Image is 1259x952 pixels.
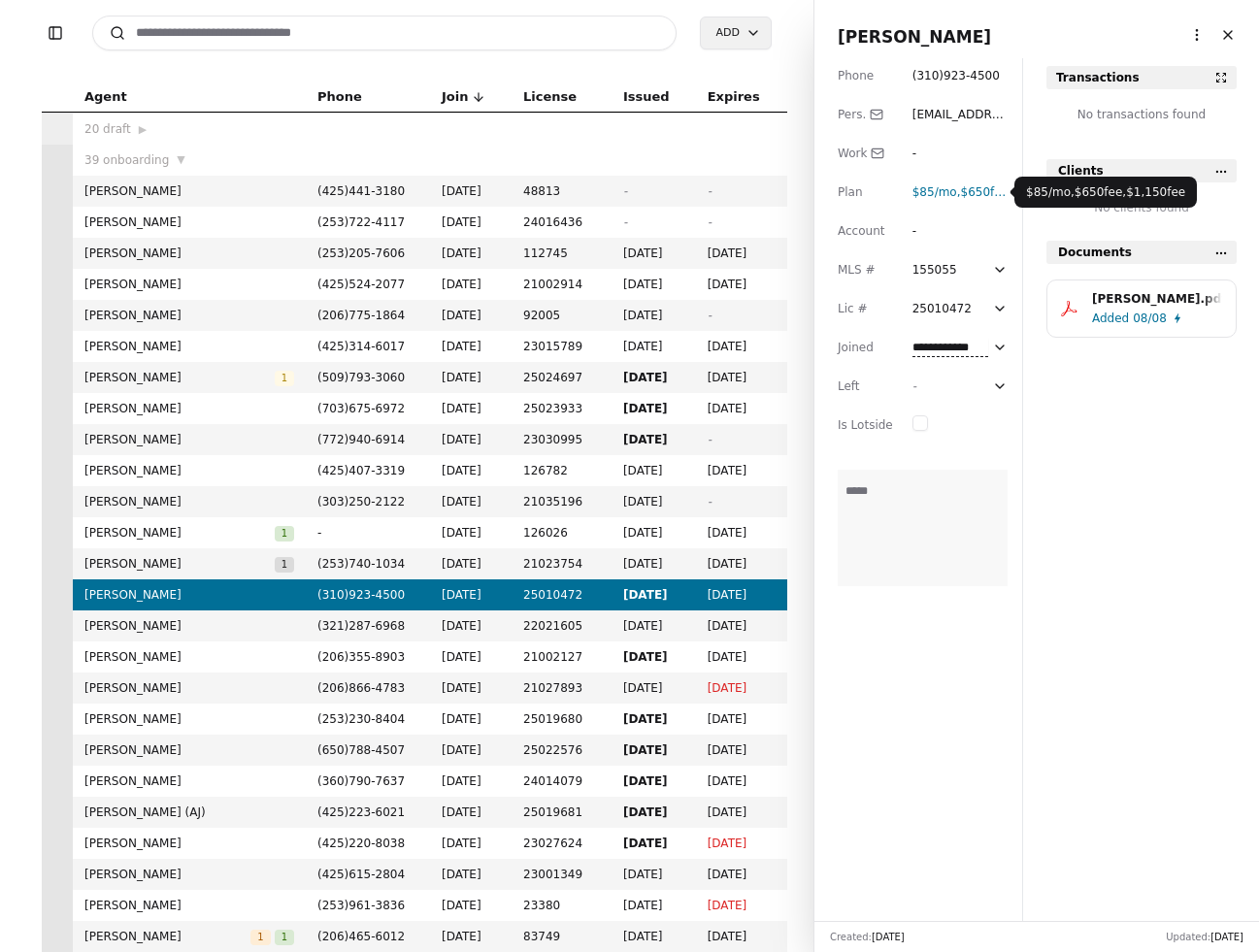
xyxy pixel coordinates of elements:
[1133,309,1167,328] span: 08/08
[708,275,776,294] span: [DATE]
[708,461,776,480] span: [DATE]
[623,554,684,574] span: [DATE]
[523,337,600,356] span: 23015789
[872,932,905,942] span: [DATE]
[1046,198,1237,217] div: No clients found
[275,523,294,542] button: 1
[961,185,1010,199] span: $650 fee
[623,184,627,198] span: -
[523,554,600,574] span: 21023754
[275,371,294,386] span: 1
[317,837,405,850] span: ( 425 ) 220 - 8038
[708,803,776,822] span: [DATE]
[708,399,776,418] span: [DATE]
[708,834,776,853] span: [DATE]
[84,150,169,170] span: 39 onboarding
[523,461,600,480] span: 126782
[1092,309,1129,328] span: Added
[275,526,294,542] span: 1
[523,213,600,232] span: 24016436
[838,260,893,279] div: MLS #
[317,215,405,229] span: ( 253 ) 722 - 4117
[317,86,362,108] span: Phone
[1026,185,1075,199] span: ,
[317,930,405,943] span: ( 206 ) 465 - 6012
[317,650,405,664] span: ( 206 ) 355 - 8903
[84,709,294,729] span: [PERSON_NAME]
[1075,185,1123,199] span: $650 fee
[84,275,294,294] span: [PERSON_NAME]
[84,86,127,108] span: Agent
[442,461,500,480] span: [DATE]
[708,337,776,356] span: [DATE]
[523,709,600,729] span: 25019680
[442,399,500,418] span: [DATE]
[317,184,405,198] span: ( 425 ) 441 - 3180
[317,712,405,726] span: ( 253 ) 230 - 8404
[84,927,250,946] span: [PERSON_NAME]
[442,585,500,605] span: [DATE]
[442,213,500,232] span: [DATE]
[523,896,600,915] span: 23380
[523,306,600,325] span: 92005
[700,16,772,49] button: Add
[708,771,776,791] span: [DATE]
[523,430,600,449] span: 23030995
[623,678,684,698] span: [DATE]
[838,221,893,241] div: Account
[912,185,957,199] span: $85 /mo
[623,244,684,263] span: [DATE]
[838,105,893,124] div: Pers.
[84,865,294,884] span: [PERSON_NAME]
[84,337,294,356] span: [PERSON_NAME]
[912,379,916,393] span: -
[838,144,893,163] div: Work
[708,368,776,387] span: [DATE]
[442,896,500,915] span: [DATE]
[623,896,684,915] span: [DATE]
[275,557,294,573] span: 1
[961,185,1012,199] span: ,
[838,66,893,85] div: Phone
[708,616,776,636] span: [DATE]
[317,557,405,571] span: ( 253 ) 740 - 1034
[442,865,500,884] span: [DATE]
[84,461,294,480] span: [PERSON_NAME]
[708,215,712,229] span: -
[84,244,294,263] span: [PERSON_NAME]
[442,647,500,667] span: [DATE]
[708,433,712,446] span: -
[317,278,405,291] span: ( 425 ) 524 - 2077
[84,430,294,449] span: [PERSON_NAME]
[84,771,294,791] span: [PERSON_NAME]
[623,215,627,229] span: -
[317,619,405,633] span: ( 321 ) 287 - 6968
[84,647,294,667] span: [PERSON_NAME]
[912,221,947,241] div: -
[523,927,600,946] span: 83749
[317,309,405,322] span: ( 206 ) 775 - 1864
[317,868,405,881] span: ( 425 ) 615 - 2804
[912,144,947,163] div: -
[523,803,600,822] span: 25019681
[623,927,684,946] span: [DATE]
[442,275,500,294] span: [DATE]
[84,306,294,325] span: [PERSON_NAME]
[442,771,500,791] span: [DATE]
[912,69,1000,82] span: ( 310 ) 923 - 4500
[838,377,893,396] div: Left
[84,119,294,139] div: 20 draft
[317,464,405,477] span: ( 425 ) 407 - 3319
[275,930,294,945] span: 1
[830,930,905,944] div: Created:
[442,927,500,946] span: [DATE]
[275,554,294,574] button: 1
[623,834,684,853] span: [DATE]
[623,492,684,511] span: [DATE]
[623,616,684,636] span: [DATE]
[84,399,294,418] span: [PERSON_NAME]
[523,834,600,853] span: 23027624
[275,927,294,946] button: 1
[84,585,294,605] span: [PERSON_NAME]
[1126,185,1185,199] span: $1,150 fee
